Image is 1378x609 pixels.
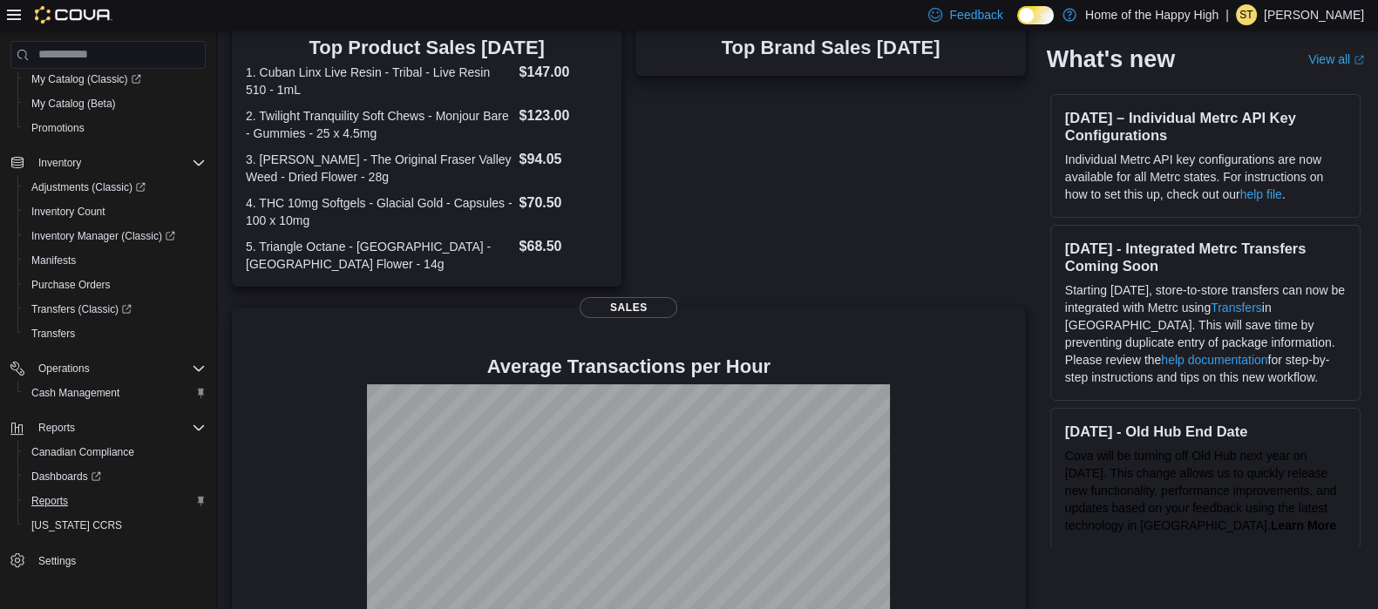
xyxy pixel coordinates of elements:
[519,236,608,257] dd: $68.50
[31,445,134,459] span: Canadian Compliance
[38,421,75,435] span: Reports
[3,151,213,175] button: Inventory
[17,200,213,224] button: Inventory Count
[17,248,213,273] button: Manifests
[1065,281,1346,386] p: Starting [DATE], store-to-store transfers can now be integrated with Metrc using in [GEOGRAPHIC_D...
[31,470,101,484] span: Dashboards
[1264,4,1364,25] p: [PERSON_NAME]
[519,193,608,213] dd: $70.50
[1065,151,1346,203] p: Individual Metrc API key configurations are now available for all Metrc states. For instructions ...
[24,69,148,90] a: My Catalog (Classic)
[31,180,146,194] span: Adjustments (Classic)
[1065,449,1337,532] span: Cova will be turning off Old Hub next year on [DATE]. This change allows us to quickly release ne...
[31,550,206,572] span: Settings
[35,6,112,24] img: Cova
[31,278,111,292] span: Purchase Orders
[24,299,139,320] a: Transfers (Classic)
[519,149,608,170] dd: $94.05
[31,551,83,572] a: Settings
[24,118,92,139] a: Promotions
[31,97,116,111] span: My Catalog (Beta)
[722,37,940,58] h3: Top Brand Sales [DATE]
[31,327,75,341] span: Transfers
[31,358,97,379] button: Operations
[24,177,153,198] a: Adjustments (Classic)
[24,93,206,114] span: My Catalog (Beta)
[1161,353,1267,367] a: help documentation
[1239,4,1252,25] span: ST
[24,274,206,295] span: Purchase Orders
[1225,4,1229,25] p: |
[31,518,122,532] span: [US_STATE] CCRS
[1236,4,1257,25] div: Steven Thompson
[24,323,206,344] span: Transfers
[31,417,82,438] button: Reports
[24,382,126,403] a: Cash Management
[24,250,83,271] a: Manifests
[246,37,608,58] h3: Top Product Sales [DATE]
[17,67,213,91] a: My Catalog (Classic)
[1354,55,1364,65] svg: External link
[246,64,513,98] dt: 1. Cuban Linx Live Resin - Tribal - Live Resin 510 - 1mL
[17,116,213,140] button: Promotions
[1017,6,1054,24] input: Dark Mode
[31,72,141,86] span: My Catalog (Classic)
[1085,4,1218,25] p: Home of the Happy High
[24,491,206,511] span: Reports
[1065,240,1346,274] h3: [DATE] - Integrated Metrc Transfers Coming Soon
[1240,187,1282,201] a: help file
[17,91,213,116] button: My Catalog (Beta)
[31,302,132,316] span: Transfers (Classic)
[246,107,513,142] dt: 2. Twilight Tranquility Soft Chews - Monjour Bare - Gummies - 25 x 4.5mg
[3,548,213,573] button: Settings
[24,201,206,222] span: Inventory Count
[31,205,105,219] span: Inventory Count
[24,93,123,114] a: My Catalog (Beta)
[31,254,76,267] span: Manifests
[246,356,1012,377] h4: Average Transactions per Hour
[24,274,118,295] a: Purchase Orders
[31,386,119,400] span: Cash Management
[519,105,608,126] dd: $123.00
[31,494,68,508] span: Reports
[17,224,213,248] a: Inventory Manager (Classic)
[24,515,206,536] span: Washington CCRS
[31,152,206,173] span: Inventory
[24,491,75,511] a: Reports
[24,515,129,536] a: [US_STATE] CCRS
[24,299,206,320] span: Transfers (Classic)
[31,417,206,438] span: Reports
[1308,52,1364,66] a: View allExternal link
[1211,301,1262,315] a: Transfers
[24,118,206,139] span: Promotions
[24,466,108,487] a: Dashboards
[24,201,112,222] a: Inventory Count
[1065,423,1346,440] h3: [DATE] - Old Hub End Date
[17,381,213,405] button: Cash Management
[1047,45,1175,73] h2: What's new
[3,356,213,381] button: Operations
[3,416,213,440] button: Reports
[24,69,206,90] span: My Catalog (Classic)
[38,362,90,376] span: Operations
[519,62,608,83] dd: $147.00
[24,323,82,344] a: Transfers
[38,554,76,568] span: Settings
[1017,24,1018,25] span: Dark Mode
[17,440,213,464] button: Canadian Compliance
[1065,109,1346,144] h3: [DATE] – Individual Metrc API Key Configurations
[580,297,677,318] span: Sales
[24,442,141,463] a: Canadian Compliance
[17,175,213,200] a: Adjustments (Classic)
[24,226,182,247] a: Inventory Manager (Classic)
[38,156,81,170] span: Inventory
[17,273,213,297] button: Purchase Orders
[246,151,513,186] dt: 3. [PERSON_NAME] - The Original Fraser Valley Weed - Dried Flower - 28g
[17,464,213,489] a: Dashboards
[17,513,213,538] button: [US_STATE] CCRS
[17,321,213,346] button: Transfers
[24,382,206,403] span: Cash Management
[246,238,513,273] dt: 5. Triangle Octane - [GEOGRAPHIC_DATA] - [GEOGRAPHIC_DATA] Flower - 14g
[1271,518,1336,532] a: Learn More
